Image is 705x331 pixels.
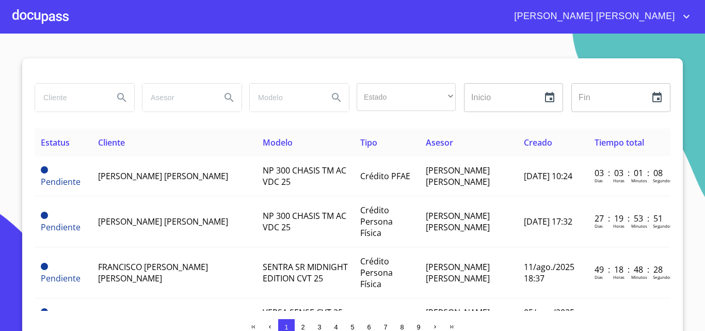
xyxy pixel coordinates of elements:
p: Minutos [631,178,647,183]
span: VERSA SENSE CVT 25 SIN ACC [263,307,343,329]
span: Creado [524,137,552,148]
span: [PERSON_NAME] [PERSON_NAME] [506,8,680,25]
span: 8 [400,323,404,331]
span: Modelo [263,137,293,148]
span: 7 [383,323,387,331]
span: Pendiente [41,308,48,316]
span: 1 [284,323,288,331]
span: [PERSON_NAME] [PERSON_NAME] [426,210,490,233]
p: 55 : 17 : 53 : 22 [595,309,664,321]
span: 3 [317,323,321,331]
span: [PERSON_NAME] [PERSON_NAME] [426,261,490,284]
input: search [250,84,320,112]
p: Horas [613,274,624,280]
p: Segundos [653,178,672,183]
p: Dias [595,178,603,183]
span: Tipo [360,137,377,148]
span: Pendiente [41,176,81,187]
span: [PERSON_NAME] [PERSON_NAME] [98,216,228,227]
button: Search [217,85,242,110]
button: account of current user [506,8,693,25]
span: SENTRA SR MIDNIGHT EDITION CVT 25 [263,261,348,284]
p: 49 : 18 : 48 : 28 [595,264,664,275]
span: 5 [350,323,354,331]
button: Search [324,85,349,110]
span: Pendiente [41,263,48,270]
span: NP 300 CHASIS TM AC VDC 25 [263,210,346,233]
div: ​ [357,83,456,111]
span: Tiempo total [595,137,644,148]
span: Asesor [426,137,453,148]
button: Search [109,85,134,110]
span: Pendiente [41,212,48,219]
span: [PERSON_NAME] [PERSON_NAME] [426,165,490,187]
span: Estatus [41,137,70,148]
span: 9 [416,323,420,331]
span: Pendiente [41,273,81,284]
span: Crédito Persona Física [360,204,393,239]
input: search [142,84,213,112]
p: Dias [595,223,603,229]
span: [PERSON_NAME] [PERSON_NAME] [426,307,490,329]
p: Segundos [653,223,672,229]
span: NP 300 CHASIS TM AC VDC 25 [263,165,346,187]
p: Horas [613,178,624,183]
span: [DATE] 17:32 [524,216,572,227]
span: 11/ago./2025 18:37 [524,261,574,284]
p: Horas [613,223,624,229]
span: 4 [334,323,338,331]
p: Minutos [631,274,647,280]
span: FRANCISCO [PERSON_NAME] [PERSON_NAME] [98,261,208,284]
p: Dias [595,274,603,280]
span: [DATE] 10:24 [524,170,572,182]
p: Minutos [631,223,647,229]
p: 27 : 19 : 53 : 51 [595,213,664,224]
p: 03 : 03 : 01 : 08 [595,167,664,179]
span: 05/ago./2025 19:32 [524,307,574,329]
p: Segundos [653,274,672,280]
span: 6 [367,323,371,331]
span: Pendiente [41,222,81,233]
input: search [35,84,105,112]
span: [PERSON_NAME] [PERSON_NAME] [98,170,228,182]
span: Pendiente [41,166,48,174]
span: Crédito PFAE [360,170,410,182]
span: Crédito Persona Física [360,256,393,290]
span: Cliente [98,137,125,148]
span: 2 [301,323,305,331]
